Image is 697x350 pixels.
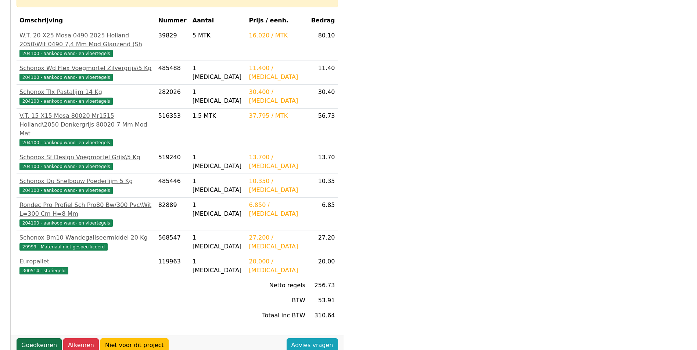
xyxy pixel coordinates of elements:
[193,201,243,218] div: 1 [MEDICAL_DATA]
[19,187,113,194] span: 204100 - aankoop wand- en vloertegels
[155,61,190,85] td: 485488
[155,85,190,109] td: 282026
[308,278,338,293] td: 256.73
[193,153,243,171] div: 1 [MEDICAL_DATA]
[155,28,190,61] td: 39829
[19,64,152,81] a: Schonox Wd Flex Voegmortel Zilvergrijs\5 Kg204100 - aankoop wand- en vloertegels
[19,233,152,242] div: Schonox Bm10 Wandegaliseermiddel 20 Kg
[249,64,305,81] div: 11.400 / [MEDICAL_DATA]
[155,230,190,254] td: 568547
[249,112,305,120] div: 37.795 / MTK
[246,293,308,308] td: BTW
[19,98,113,105] span: 204100 - aankoop wand- en vloertegels
[155,198,190,230] td: 82889
[308,198,338,230] td: 6.85
[19,153,152,171] a: Schonox Sf Design Voegmortel Grijs\5 Kg204100 - aankoop wand- en vloertegels
[308,308,338,323] td: 310.64
[308,85,338,109] td: 30.40
[19,219,113,227] span: 204100 - aankoop wand- en vloertegels
[308,13,338,28] th: Bedrag
[155,150,190,174] td: 519240
[249,153,305,171] div: 13.700 / [MEDICAL_DATA]
[19,50,113,57] span: 204100 - aankoop wand- en vloertegels
[193,31,243,40] div: 5 MTK
[246,13,308,28] th: Prijs / eenh.
[193,112,243,120] div: 1.5 MTK
[308,230,338,254] td: 27.20
[308,174,338,198] td: 10.35
[308,293,338,308] td: 53.91
[190,13,246,28] th: Aantal
[19,201,152,227] a: Rondec Pro Profiel Sch Pro80 Bw/300 Pvc\Wit L=300 Cm H=8 Mm204100 - aankoop wand- en vloertegels
[19,74,113,81] span: 204100 - aankoop wand- en vloertegels
[155,174,190,198] td: 485446
[193,257,243,275] div: 1 [MEDICAL_DATA]
[19,139,113,146] span: 204100 - aankoop wand- en vloertegels
[19,201,152,218] div: Rondec Pro Profiel Sch Pro80 Bw/300 Pvc\Wit L=300 Cm H=8 Mm
[249,88,305,105] div: 30.400 / [MEDICAL_DATA]
[246,308,308,323] td: Totaal inc BTW
[19,243,108,251] span: 29999 - Materiaal niet gespecificeerd
[308,61,338,85] td: 11.40
[19,257,152,275] a: Europallet300514 - statiegeld
[193,64,243,81] div: 1 [MEDICAL_DATA]
[308,28,338,61] td: 80.10
[19,153,152,162] div: Schonox Sf Design Voegmortel Grijs\5 Kg
[155,13,190,28] th: Nummer
[249,177,305,194] div: 10.350 / [MEDICAL_DATA]
[19,88,152,105] a: Schonox Tlx Pastalijm 14 Kg204100 - aankoop wand- en vloertegels
[249,201,305,218] div: 6.850 / [MEDICAL_DATA]
[19,233,152,251] a: Schonox Bm10 Wandegaliseermiddel 20 Kg29999 - Materiaal niet gespecificeerd
[19,112,152,147] a: V.T. 15 X15 Mosa 80020 Mr1515 Holland\2050 Donkergrijs 80020 7 Mm Mod Mat204100 - aankoop wand- e...
[19,64,152,73] div: Schonox Wd Flex Voegmortel Zilvergrijs\5 Kg
[19,177,152,186] div: Schonox Du Snelbouw Poederlijm 5 Kg
[193,233,243,251] div: 1 [MEDICAL_DATA]
[155,109,190,150] td: 516353
[249,233,305,251] div: 27.200 / [MEDICAL_DATA]
[19,31,152,58] a: W.T. 20 X25 Mosa 0490 2025 Holland 2050\Wit 0490 7,4 Mm Mod Glanzend (Sh204100 - aankoop wand- en...
[19,31,152,49] div: W.T. 20 X25 Mosa 0490 2025 Holland 2050\Wit 0490 7,4 Mm Mod Glanzend (Sh
[193,177,243,194] div: 1 [MEDICAL_DATA]
[308,150,338,174] td: 13.70
[249,257,305,275] div: 20.000 / [MEDICAL_DATA]
[246,278,308,293] td: Netto regels
[193,88,243,105] div: 1 [MEDICAL_DATA]
[19,177,152,194] a: Schonox Du Snelbouw Poederlijm 5 Kg204100 - aankoop wand- en vloertegels
[155,254,190,278] td: 119963
[19,267,68,274] span: 300514 - statiegeld
[19,112,152,138] div: V.T. 15 X15 Mosa 80020 Mr1515 Holland\2050 Donkergrijs 80020 7 Mm Mod Mat
[249,31,305,40] div: 16.020 / MTK
[308,109,338,150] td: 56.73
[17,13,155,28] th: Omschrijving
[19,257,152,266] div: Europallet
[308,254,338,278] td: 20.00
[19,163,113,170] span: 204100 - aankoop wand- en vloertegels
[19,88,152,96] div: Schonox Tlx Pastalijm 14 Kg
